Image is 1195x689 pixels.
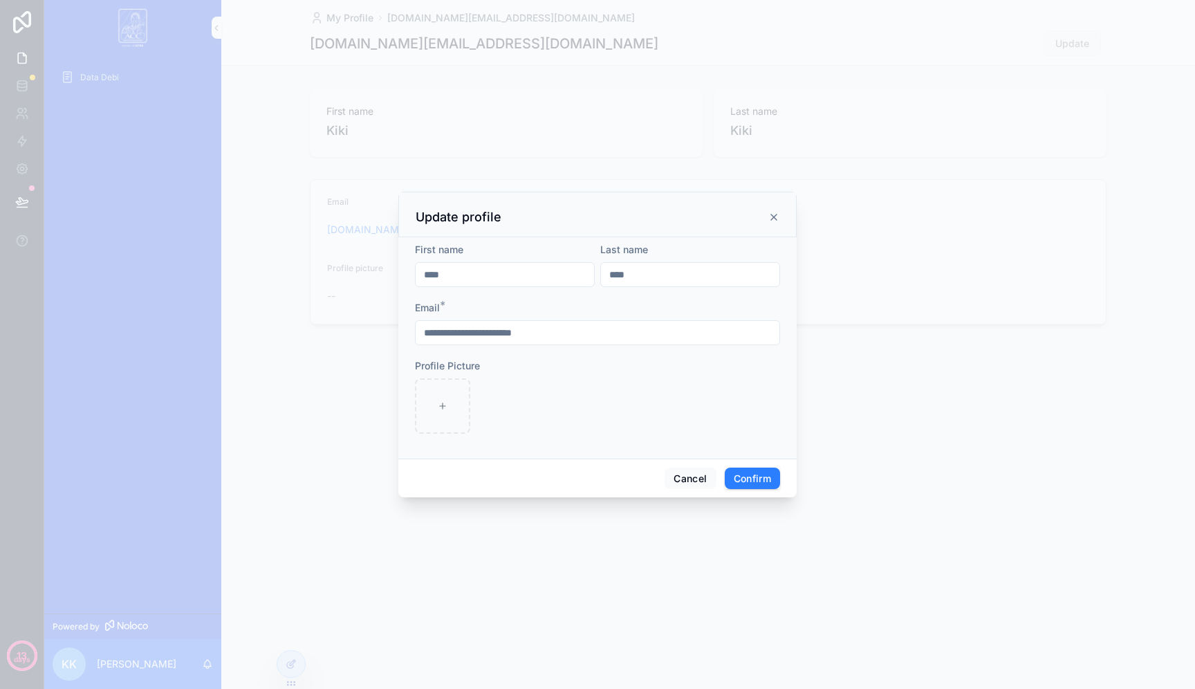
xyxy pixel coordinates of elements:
span: First name [415,244,463,255]
span: Profile Picture [415,360,480,371]
span: Email [415,302,440,313]
span: Last name [600,244,648,255]
button: Cancel [665,468,716,490]
button: Confirm [725,468,780,490]
h3: Update profile [416,209,501,226]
